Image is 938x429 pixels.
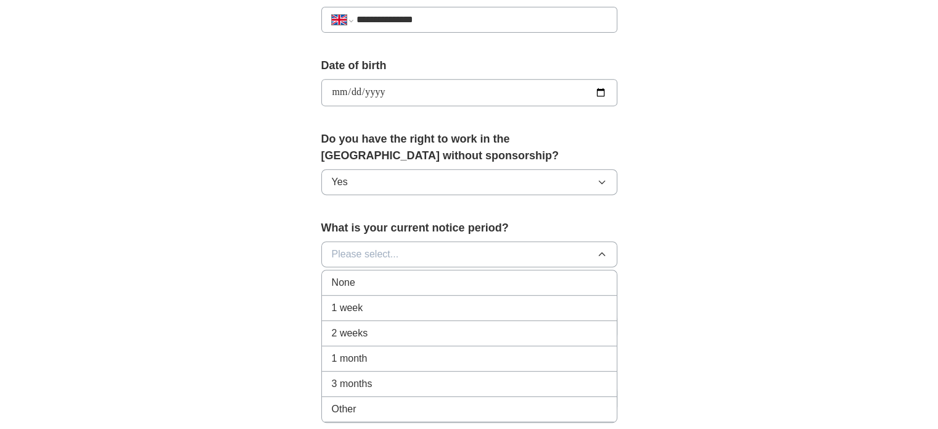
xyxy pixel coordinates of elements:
span: Please select... [332,247,399,262]
span: Other [332,402,356,417]
span: None [332,275,355,290]
span: 1 week [332,301,363,315]
span: 1 month [332,351,368,366]
button: Yes [321,169,617,195]
label: Date of birth [321,57,617,74]
span: Yes [332,175,348,190]
label: Do you have the right to work in the [GEOGRAPHIC_DATA] without sponsorship? [321,131,617,164]
span: 3 months [332,377,372,391]
button: Please select... [321,241,617,267]
label: What is your current notice period? [321,220,617,236]
span: 2 weeks [332,326,368,341]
